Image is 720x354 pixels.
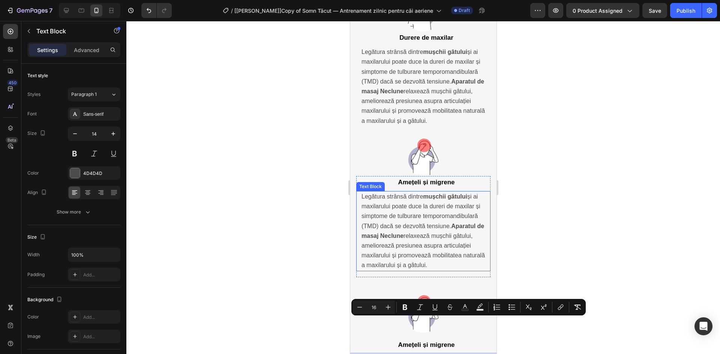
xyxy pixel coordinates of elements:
div: Background [27,295,64,305]
div: Styles [27,91,40,98]
div: Sans-serif [83,111,118,118]
button: Paragraph 1 [68,88,120,101]
div: Show more [57,208,91,216]
div: Add... [83,314,118,321]
div: 450 [7,80,18,86]
div: Align [27,188,48,198]
p: 7 [49,6,52,15]
iframe: Design area [350,21,496,354]
div: Editor contextual toolbar [351,299,586,315]
div: Width [27,251,40,258]
div: Font [27,111,37,117]
input: Auto [68,248,120,261]
button: 0 product assigned [566,3,639,18]
div: Color [27,170,39,176]
div: Color [27,314,39,320]
div: Undo/Redo [141,3,172,18]
p: Settings [37,46,58,54]
span: 0 product assigned [573,7,622,15]
span: Paragraph 1 [71,91,97,98]
div: Add... [83,333,118,340]
button: Publish [670,3,702,18]
button: Show more [27,205,120,219]
p: Advanced [74,46,99,54]
div: Add... [83,272,118,278]
span: / [231,7,233,15]
div: Beta [6,137,18,143]
div: Publish [676,7,695,15]
div: Size [27,232,47,242]
span: [[PERSON_NAME]]Copy of Somn Tăcut — Antrenament zilnic pentru căi aeriene [234,7,433,15]
span: Save [649,7,661,14]
div: Image [27,333,40,340]
button: Save [642,3,667,18]
button: 7 [3,3,56,18]
p: Text Block [36,27,100,36]
div: Text style [27,72,48,79]
div: 4D4D4D [83,170,118,177]
div: Size [27,128,47,139]
span: Draft [459,7,470,14]
div: Padding [27,271,45,278]
div: Open Intercom Messenger [694,317,712,335]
